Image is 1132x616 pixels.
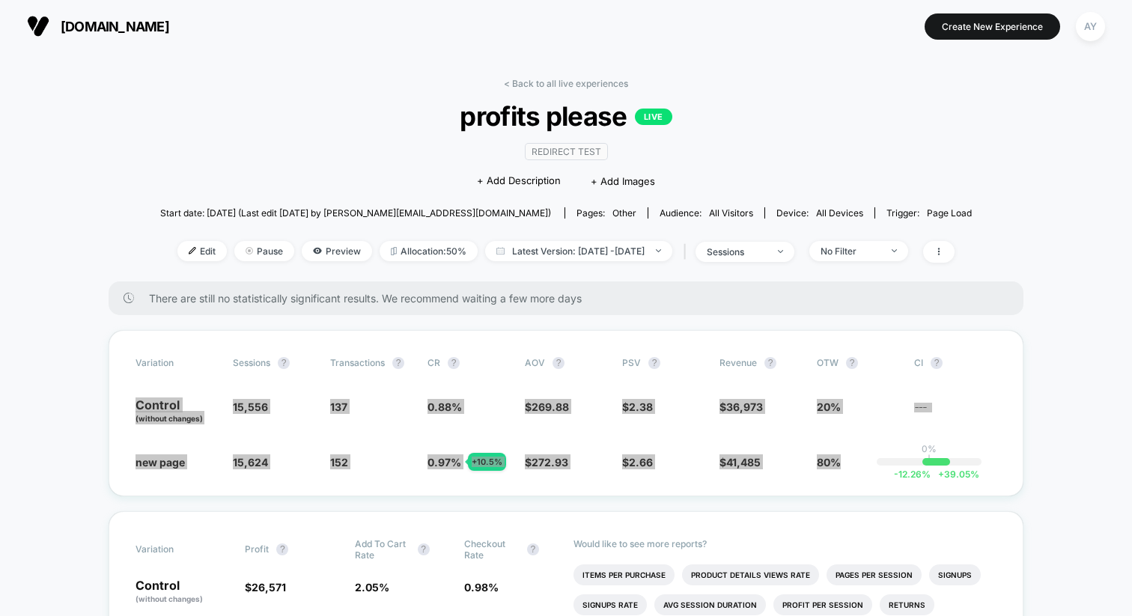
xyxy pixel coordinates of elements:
[276,543,288,555] button: ?
[136,594,203,603] span: (without changes)
[764,207,874,219] span: Device:
[245,581,286,594] span: $
[927,207,972,219] span: Page Load
[477,174,561,189] span: + Add Description
[246,247,253,254] img: end
[816,207,863,219] span: all devices
[576,207,636,219] div: Pages:
[682,564,819,585] li: Product Details Views Rate
[817,400,841,413] span: 20%
[22,14,174,38] button: [DOMAIN_NAME]
[553,357,565,369] button: ?
[136,414,203,423] span: (without changes)
[928,454,931,466] p: |
[726,400,763,413] span: 36,973
[1071,11,1110,42] button: AY
[622,456,653,469] span: $
[880,594,934,615] li: Returns
[189,247,196,254] img: edit
[136,579,230,605] p: Control
[827,564,922,585] li: Pages Per Session
[525,456,568,469] span: $
[532,400,569,413] span: 269.88
[846,357,858,369] button: ?
[1076,12,1105,41] div: AY
[245,543,269,555] span: Profit
[914,403,996,424] span: ---
[938,469,944,480] span: +
[252,581,286,594] span: 26,571
[136,456,185,469] span: new page
[656,249,661,252] img: end
[719,456,761,469] span: $
[931,357,943,369] button: ?
[654,594,766,615] li: Avg Session Duration
[278,357,290,369] button: ?
[894,469,931,480] span: -12.26 %
[427,400,462,413] span: 0.88 %
[391,247,397,255] img: rebalance
[149,292,993,305] span: There are still no statistically significant results. We recommend waiting a few more days
[648,357,660,369] button: ?
[612,207,636,219] span: other
[448,357,460,369] button: ?
[573,538,996,549] p: Would like to see more reports?
[527,543,539,555] button: ?
[136,538,218,561] span: Variation
[496,247,505,254] img: calendar
[177,241,227,261] span: Edit
[355,581,389,594] span: 2.05 %
[622,400,653,413] span: $
[591,175,655,187] span: + Add Images
[660,207,753,219] div: Audience:
[355,538,410,561] span: Add To Cart Rate
[573,564,675,585] li: Items Per Purchase
[525,357,545,368] span: AOV
[726,456,761,469] span: 41,485
[233,400,268,413] span: 15,556
[233,456,268,469] span: 15,624
[925,13,1060,40] button: Create New Experience
[464,538,520,561] span: Checkout Rate
[160,207,551,219] span: Start date: [DATE] (Last edit [DATE] by [PERSON_NAME][EMAIL_ADDRESS][DOMAIN_NAME])
[764,357,776,369] button: ?
[821,246,880,257] div: No Filter
[622,357,641,368] span: PSV
[61,19,169,34] span: [DOMAIN_NAME]
[427,357,440,368] span: CR
[778,250,783,253] img: end
[418,543,430,555] button: ?
[392,357,404,369] button: ?
[886,207,972,219] div: Trigger:
[773,594,872,615] li: Profit Per Session
[201,100,931,132] span: profits please
[330,456,348,469] span: 152
[525,400,569,413] span: $
[629,400,653,413] span: 2.38
[468,453,506,471] div: + 10.5 %
[504,78,628,89] a: < Back to all live experiences
[136,357,218,369] span: Variation
[330,400,347,413] span: 137
[635,109,672,125] p: LIVE
[719,400,763,413] span: $
[922,443,937,454] p: 0%
[573,594,647,615] li: Signups Rate
[532,456,568,469] span: 272.93
[707,246,767,257] div: sessions
[330,357,385,368] span: Transactions
[914,357,996,369] span: CI
[485,241,672,261] span: Latest Version: [DATE] - [DATE]
[929,564,981,585] li: Signups
[629,456,653,469] span: 2.66
[464,581,499,594] span: 0.98 %
[234,241,294,261] span: Pause
[136,399,218,424] p: Control
[302,241,372,261] span: Preview
[380,241,478,261] span: Allocation: 50%
[817,357,899,369] span: OTW
[931,469,979,480] span: 39.05 %
[817,456,841,469] span: 80%
[427,456,461,469] span: 0.97 %
[233,357,270,368] span: Sessions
